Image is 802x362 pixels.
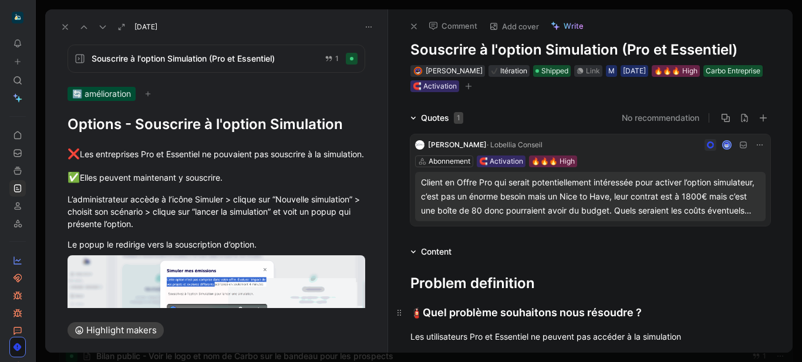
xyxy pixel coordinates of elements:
[622,111,699,125] button: No recommendation
[484,18,544,35] button: Add cover
[479,155,523,167] div: 🧲 Activation
[623,65,646,77] div: [DATE]
[586,65,600,77] div: Link
[654,65,697,77] div: 🔥🔥🔥 High
[68,115,365,134] h1: Options - Souscrire à l'option Simulation
[68,87,365,101] div: 🔄 amélioration
[426,66,483,75] span: [PERSON_NAME]
[421,175,760,218] div: Client en Offre Pro qui serait potentiellement intéressée pour activer l’option simulateur, c’est...
[322,52,341,65] button: 1
[429,155,470,167] div: Abonnement
[68,87,136,101] div: 🔄 amélioration
[415,67,421,74] img: avatar
[413,80,457,92] div: 🧲 Activation
[706,65,760,77] div: Carbo Entreprise
[723,141,731,149] img: avatar
[68,238,365,251] div: Le popup le redirige vers la souscription d’option.
[487,140,542,149] span: · Lobellia Conseil
[134,22,157,32] span: [DATE]
[9,9,26,26] button: Carbo
[608,65,615,77] div: M
[68,171,80,183] span: ✅
[410,273,770,294] div: Problem definition
[415,140,424,150] img: logo
[406,111,468,125] div: Quotes1
[12,12,23,23] img: Carbo
[541,65,568,77] span: Shipped
[533,65,571,77] div: Shipped
[564,21,584,31] span: Write
[410,305,770,321] div: Quel problème souhaitons nous résoudre ?
[491,67,498,75] img: ✔️
[68,147,365,162] div: Les entreprises Pro et Essentiel ne pouvaient pas souscrire à la simulation.
[410,330,770,343] div: Les utilisateurs Pro et Essentiel ne peuvent pas accéder à la simulation
[92,52,315,66] span: Souscrire à l'option Simulation (Pro et Essentiel)
[454,112,463,124] div: 1
[335,55,339,62] span: 1
[410,307,423,319] span: 🧯
[421,111,463,125] div: Quotes
[68,322,164,339] button: Highlight makers
[68,148,80,160] span: ❌
[488,65,530,77] div: ✔️Itération
[68,193,365,230] div: L’administrateur accède à l’icône Simuler > clique sur “Nouvelle simulation” > choisit son scénar...
[428,140,487,149] span: [PERSON_NAME]
[491,65,527,77] div: Itération
[406,245,456,259] div: Content
[531,155,575,167] div: 🔥🔥🔥 High
[423,18,483,34] button: Comment
[410,40,770,59] h1: Souscrire à l'option Simulation (Pro et Essentiel)
[68,170,365,185] div: Elles peuvent maintenant y souscrire.
[545,18,589,34] button: Write
[421,245,451,259] div: Content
